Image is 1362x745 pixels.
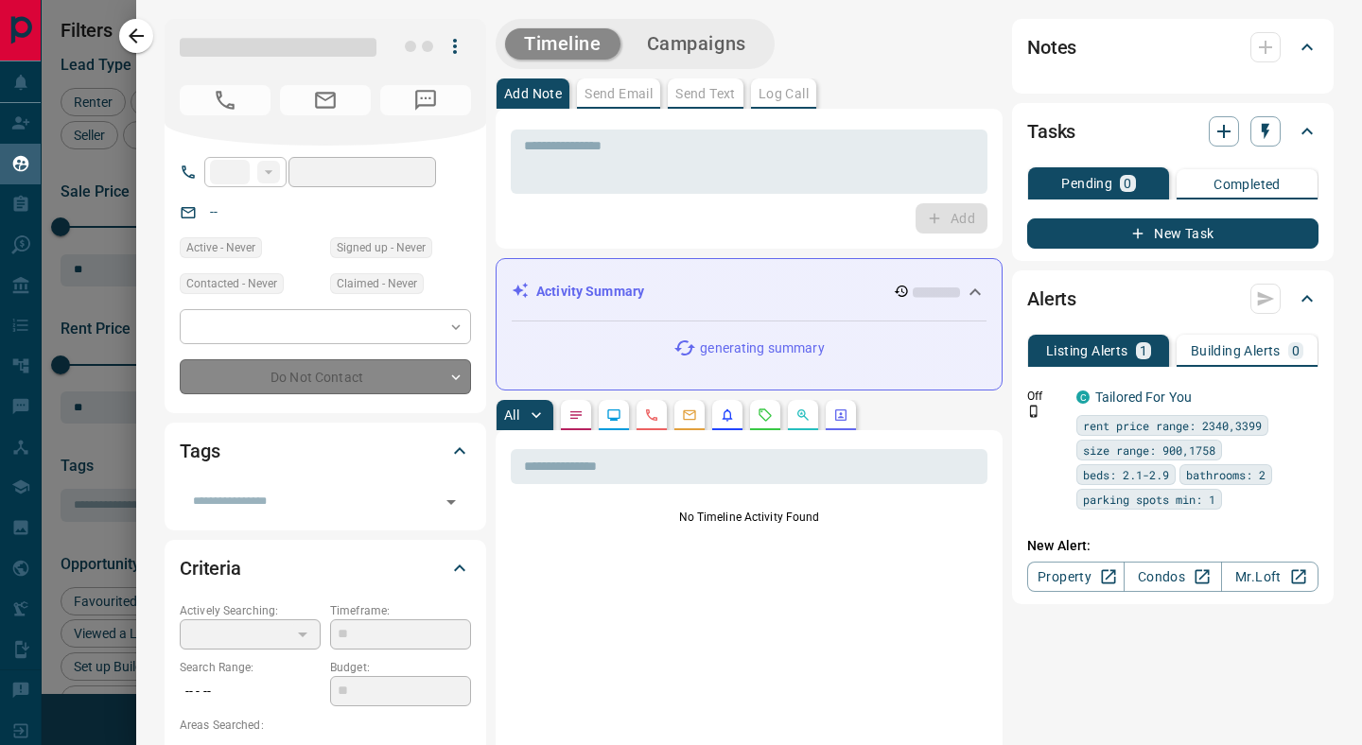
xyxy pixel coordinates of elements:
[1186,465,1266,484] span: bathrooms: 2
[700,338,824,358] p: generating summary
[628,28,765,60] button: Campaigns
[1027,536,1318,556] p: New Alert:
[644,407,659,423] svg: Calls
[180,428,471,474] div: Tags
[186,238,255,257] span: Active - Never
[1221,562,1318,592] a: Mr.Loft
[504,408,519,422] p: All
[720,407,735,423] svg: Listing Alerts
[512,274,987,309] div: Activity Summary
[504,87,562,100] p: Add Note
[438,489,464,515] button: Open
[180,676,321,707] p: -- - --
[1083,465,1169,484] span: beds: 2.1-2.9
[1027,284,1076,314] h2: Alerts
[330,602,471,619] p: Timeframe:
[511,509,987,526] p: No Timeline Activity Found
[1027,405,1040,418] svg: Push Notification Only
[1095,390,1192,405] a: Tailored For You
[1027,32,1076,62] h2: Notes
[210,204,218,219] a: --
[180,546,471,591] div: Criteria
[1083,416,1262,435] span: rent price range: 2340,3399
[1027,218,1318,249] button: New Task
[536,282,644,302] p: Activity Summary
[1027,109,1318,154] div: Tasks
[1027,562,1125,592] a: Property
[1027,276,1318,321] div: Alerts
[795,407,811,423] svg: Opportunities
[180,553,241,583] h2: Criteria
[606,407,621,423] svg: Lead Browsing Activity
[1124,177,1131,190] p: 0
[833,407,848,423] svg: Agent Actions
[1083,441,1215,459] span: size range: 900,1758
[1292,344,1300,357] p: 0
[758,407,773,423] svg: Requests
[186,274,277,293] span: Contacted - Never
[1027,116,1075,147] h2: Tasks
[180,602,321,619] p: Actively Searching:
[682,407,697,423] svg: Emails
[180,717,471,734] p: Areas Searched:
[1083,490,1215,509] span: parking spots min: 1
[1124,562,1221,592] a: Condos
[380,85,471,115] span: No Number
[1140,344,1147,357] p: 1
[180,359,471,394] div: Do Not Contact
[337,238,426,257] span: Signed up - Never
[180,659,321,676] p: Search Range:
[1027,388,1065,405] p: Off
[337,274,417,293] span: Claimed - Never
[1214,178,1281,191] p: Completed
[180,85,271,115] span: No Number
[1191,344,1281,357] p: Building Alerts
[1027,25,1318,70] div: Notes
[1061,177,1112,190] p: Pending
[180,436,219,466] h2: Tags
[280,85,371,115] span: No Email
[330,659,471,676] p: Budget:
[1046,344,1128,357] p: Listing Alerts
[568,407,584,423] svg: Notes
[505,28,620,60] button: Timeline
[1076,390,1090,404] div: condos.ca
